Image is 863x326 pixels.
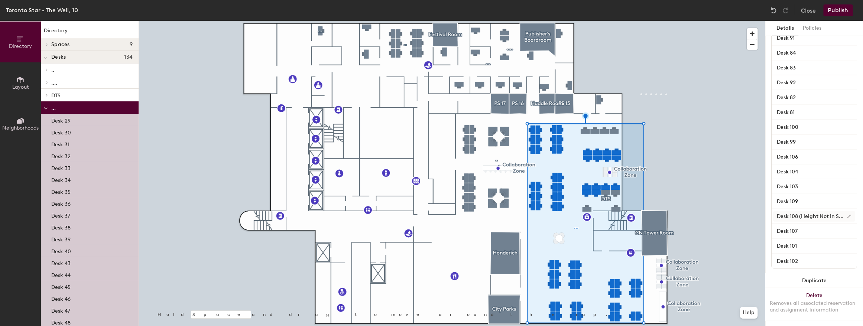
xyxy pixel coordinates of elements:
button: Help [740,307,757,319]
input: Unnamed desk [773,92,855,103]
p: Desk 40 [51,246,71,255]
input: Unnamed desk [773,48,855,58]
div: Toronto Star - The Well, 10 [6,6,78,15]
button: Publish [823,4,853,16]
input: Unnamed desk [773,256,855,266]
span: DTS [51,92,61,99]
input: Unnamed desk [773,137,855,147]
input: Unnamed desk [773,241,855,251]
p: Desk 38 [51,222,71,231]
span: Directory [9,43,32,49]
input: Unnamed desk [773,167,855,177]
input: Unnamed desk [773,33,855,43]
img: Undo [770,7,777,14]
p: Desk 43 [51,258,71,267]
button: Policies [798,21,826,36]
input: Unnamed desk [773,122,855,133]
input: Unnamed desk [773,226,855,237]
p: Desk 29 [51,115,71,124]
span: Desks [51,54,66,60]
button: Duplicate [765,273,863,288]
p: Desk 31 [51,139,69,148]
p: Desk 35 [51,187,71,195]
p: Desk 33 [51,163,71,172]
button: Details [772,21,798,36]
p: Desk 37 [51,211,70,219]
span: Layout [12,84,29,90]
input: Unnamed desk [773,152,855,162]
p: Desk 32 [51,151,71,160]
span: 9 [130,42,133,48]
input: Unnamed desk [773,63,855,73]
p: Desk 44 [51,270,71,278]
h1: Directory [41,27,139,38]
p: Desk 39 [51,234,71,243]
span: .... [51,80,57,86]
input: Unnamed desk [773,182,855,192]
input: Unnamed desk [773,196,855,207]
p: Desk 46 [51,294,71,302]
p: Desk 48 [51,317,71,326]
input: Unnamed desk [773,211,855,222]
button: Close [801,4,816,16]
span: 134 [124,54,133,60]
span: Neighborhoods [2,125,39,131]
span: Spaces [51,42,70,48]
input: Unnamed desk [773,78,855,88]
img: Redo [782,7,789,14]
p: Desk 36 [51,199,71,207]
input: Unnamed desk [773,107,855,118]
span: ... [51,105,56,111]
p: Desk 34 [51,175,71,183]
button: DeleteRemoves all associated reservation and assignment information [765,288,863,321]
span: .. [51,67,54,74]
p: Desk 45 [51,282,71,290]
p: Desk 47 [51,306,70,314]
p: Desk 30 [51,127,71,136]
div: Removes all associated reservation and assignment information [770,300,859,313]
